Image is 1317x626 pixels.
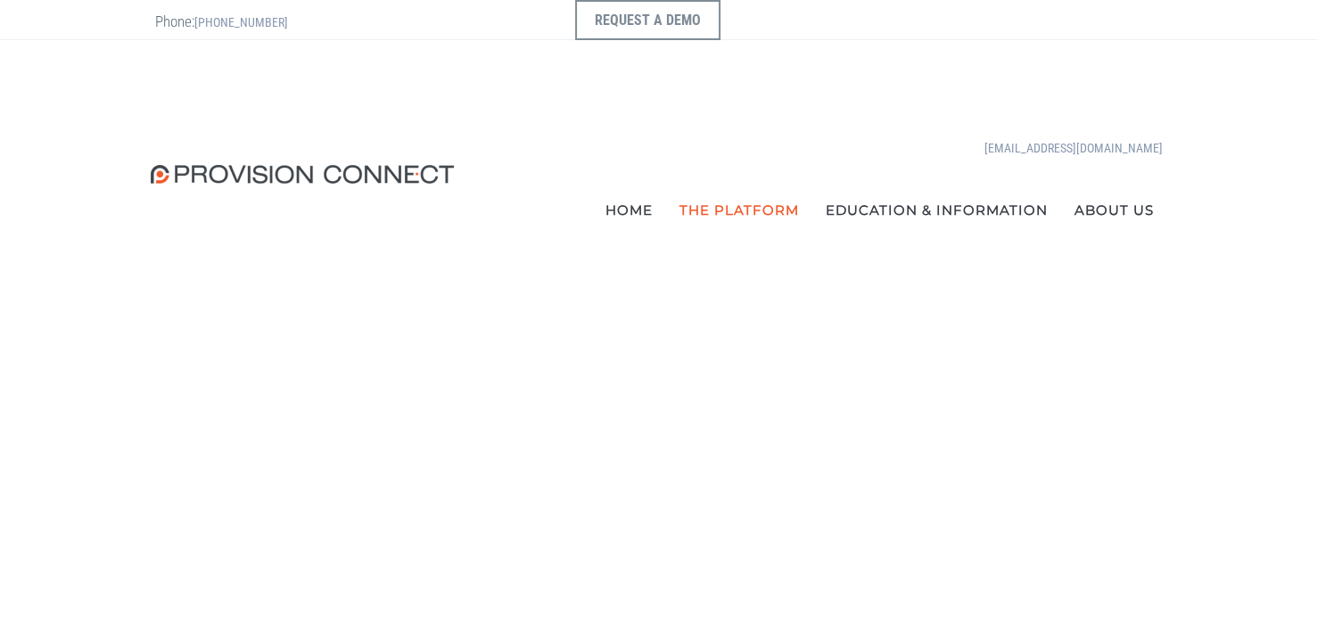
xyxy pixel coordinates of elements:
[812,165,1061,254] a: Education & Information
[592,165,666,254] a: Home
[666,165,812,254] a: The Platform
[151,165,463,184] img: Provision Connect
[1061,165,1167,254] a: About Us
[194,15,288,29] a: [PHONE_NUMBER]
